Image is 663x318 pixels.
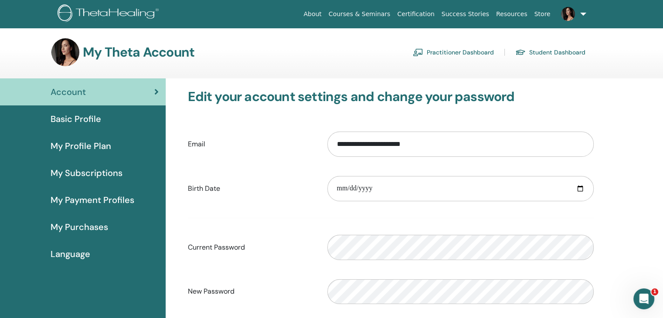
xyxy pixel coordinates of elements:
span: 1 [651,288,658,295]
img: graduation-cap.svg [515,49,526,56]
a: Success Stories [438,6,493,22]
label: New Password [181,283,321,300]
label: Current Password [181,239,321,256]
a: Student Dashboard [515,45,585,59]
span: My Subscriptions [51,166,122,179]
img: logo.png [58,4,162,24]
img: chalkboard-teacher.svg [413,48,423,56]
span: My Purchases [51,220,108,233]
a: Certification [394,6,438,22]
a: Resources [493,6,531,22]
a: About [300,6,325,22]
span: Language [51,247,90,260]
iframe: Intercom live chat [633,288,654,309]
span: My Profile Plan [51,139,111,152]
a: Store [531,6,554,22]
label: Birth Date [181,180,321,197]
span: Account [51,85,86,98]
h3: My Theta Account [83,44,194,60]
a: Practitioner Dashboard [413,45,494,59]
h3: Edit your account settings and change your password [188,89,594,105]
span: My Payment Profiles [51,193,134,206]
img: default.jpg [561,7,575,21]
span: Basic Profile [51,112,101,125]
label: Email [181,136,321,152]
img: default.jpg [51,38,79,66]
a: Courses & Seminars [325,6,394,22]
